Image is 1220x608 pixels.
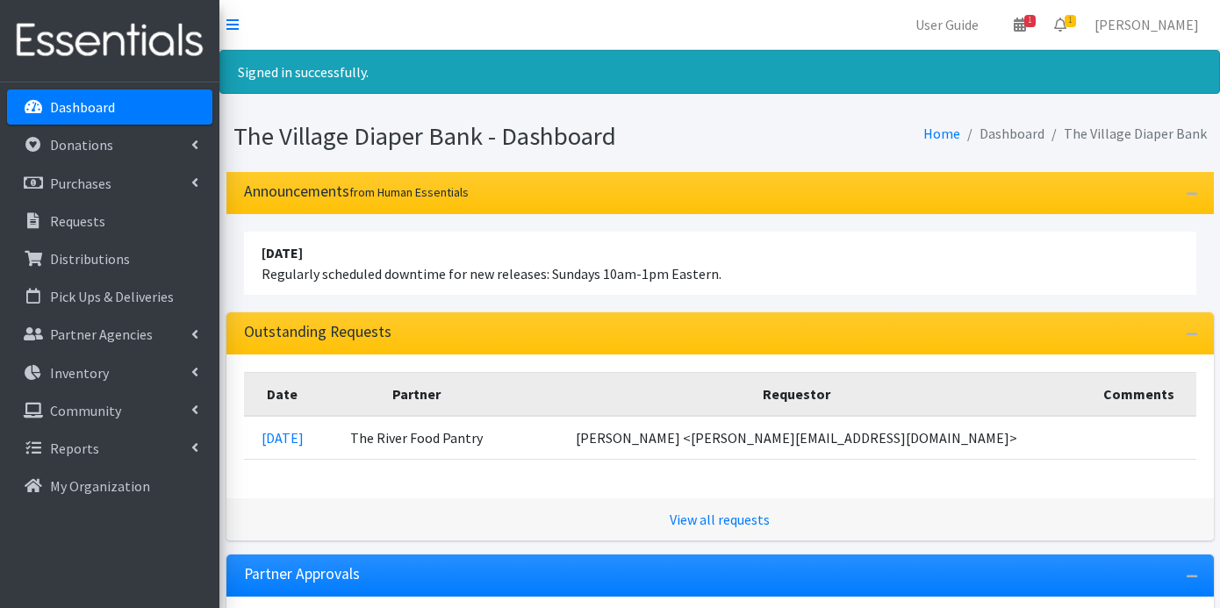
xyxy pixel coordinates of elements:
a: My Organization [7,469,212,504]
p: Community [50,402,121,419]
a: View all requests [670,511,770,528]
th: Date [244,372,322,416]
p: Dashboard [50,98,115,116]
a: 1 [1040,7,1080,42]
p: Pick Ups & Deliveries [50,288,174,305]
h3: Outstanding Requests [244,323,391,341]
th: Requestor [511,372,1082,416]
h1: The Village Diaper Bank - Dashboard [233,121,714,152]
li: Dashboard [960,121,1044,147]
strong: [DATE] [262,244,303,261]
span: 1 [1024,15,1036,27]
a: Partner Agencies [7,317,212,352]
p: My Organization [50,477,150,495]
p: Purchases [50,175,111,192]
a: Requests [7,204,212,239]
a: [PERSON_NAME] [1080,7,1213,42]
a: Community [7,393,212,428]
a: User Guide [901,7,993,42]
a: Reports [7,431,212,466]
p: Donations [50,136,113,154]
img: HumanEssentials [7,11,212,70]
li: The Village Diaper Bank [1044,121,1207,147]
td: The River Food Pantry [321,416,511,460]
a: [DATE] [262,429,304,447]
a: Purchases [7,166,212,201]
a: Donations [7,127,212,162]
th: Partner [321,372,511,416]
a: Home [923,125,960,142]
td: [PERSON_NAME] <[PERSON_NAME][EMAIL_ADDRESS][DOMAIN_NAME]> [511,416,1082,460]
small: from Human Essentials [349,184,469,200]
p: Reports [50,440,99,457]
a: 1 [1000,7,1040,42]
a: Distributions [7,241,212,276]
div: Signed in successfully. [219,50,1220,94]
p: Distributions [50,250,130,268]
p: Requests [50,212,105,230]
a: Pick Ups & Deliveries [7,279,212,314]
h3: Partner Approvals [244,565,360,583]
a: Dashboard [7,89,212,125]
h3: Announcements [244,182,469,201]
p: Inventory [50,364,109,382]
a: Inventory [7,355,212,390]
li: Regularly scheduled downtime for new releases: Sundays 10am-1pm Eastern. [244,232,1196,295]
p: Partner Agencies [50,325,153,343]
th: Comments [1082,372,1196,416]
span: 1 [1065,15,1076,27]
